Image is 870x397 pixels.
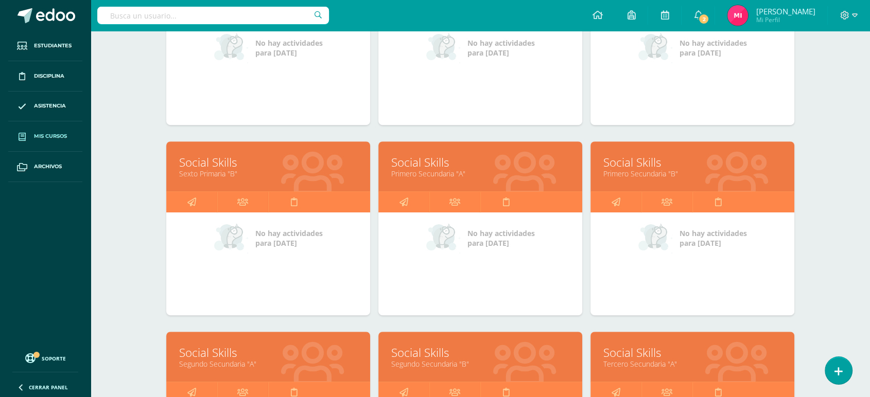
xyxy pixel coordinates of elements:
a: Tercero Secundaria "A" [603,359,781,369]
a: Sexto Primaria "B" [179,169,357,178]
a: Social Skills [603,154,781,170]
a: Estudiantes [8,31,82,61]
a: Primero Secundaria "B" [603,169,781,178]
span: No hay actividades para [DATE] [255,38,323,58]
img: no_activities_small.png [426,32,460,63]
img: no_activities_small.png [214,32,248,63]
a: Segundo Secundaria "A" [179,359,357,369]
a: Social Skills [603,345,781,360]
span: Disciplina [34,72,64,80]
a: Archivos [8,152,82,182]
img: no_activities_small.png [638,223,672,254]
img: no_activities_small.png [214,223,248,254]
img: 67e357ac367b967c23576a478ea07591.png [727,5,748,26]
span: 2 [698,13,709,25]
a: Disciplina [8,61,82,92]
span: Soporte [42,355,66,362]
span: Estudiantes [34,42,72,50]
span: Mi Perfil [756,15,815,24]
a: Soporte [12,351,78,365]
span: [PERSON_NAME] [756,6,815,16]
a: Segundo Secundaria "B" [391,359,569,369]
a: Social Skills [179,345,357,360]
a: Social Skills [179,154,357,170]
span: No hay actividades para [DATE] [255,228,323,248]
a: Primero Secundaria "A" [391,169,569,178]
a: Social Skills [391,154,569,170]
a: Mis cursos [8,121,82,152]
input: Busca un usuario... [97,7,329,24]
a: Social Skills [391,345,569,360]
span: Mis cursos [34,132,67,140]
span: No hay actividades para [DATE] [680,38,747,58]
a: Asistencia [8,92,82,122]
img: no_activities_small.png [638,32,672,63]
img: no_activities_small.png [426,223,460,254]
span: No hay actividades para [DATE] [467,228,535,248]
span: No hay actividades para [DATE] [680,228,747,248]
span: Asistencia [34,102,66,110]
span: Cerrar panel [29,384,68,391]
span: Archivos [34,163,62,171]
span: No hay actividades para [DATE] [467,38,535,58]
